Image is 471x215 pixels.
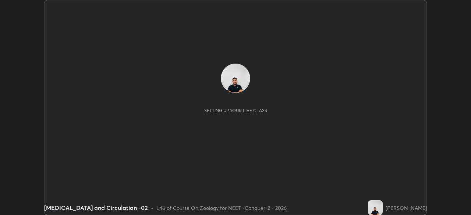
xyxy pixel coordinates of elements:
div: Setting up your live class [204,108,267,113]
div: [MEDICAL_DATA] and Circulation -02 [44,203,148,212]
img: bc45ff1babc54a88b3b2e133d9890c25.jpg [221,64,250,93]
div: L46 of Course On Zoology for NEET -Conquer-2 - 2026 [156,204,287,212]
img: bc45ff1babc54a88b3b2e133d9890c25.jpg [368,200,383,215]
div: [PERSON_NAME] [386,204,427,212]
div: • [151,204,153,212]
